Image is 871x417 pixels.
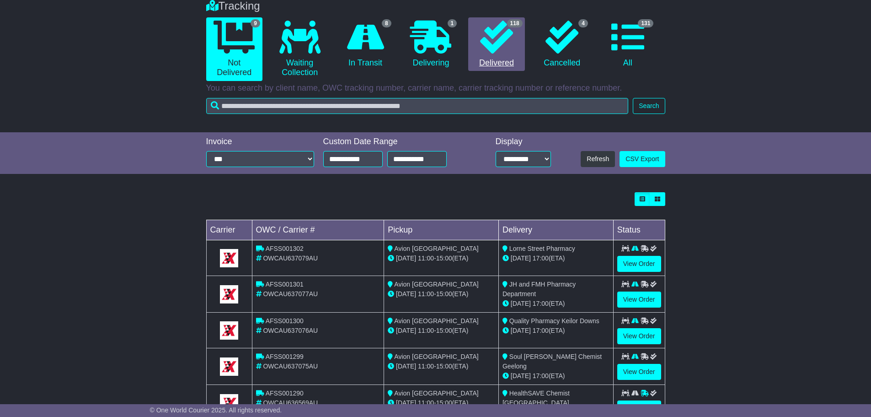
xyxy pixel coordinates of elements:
[396,399,416,406] span: [DATE]
[266,317,304,325] span: AFSS001300
[502,390,570,406] span: HealthSAVE Chemist [GEOGRAPHIC_DATA]
[502,299,609,309] div: (ETA)
[620,151,665,167] a: CSV Export
[272,17,328,81] a: Waiting Collection
[448,19,457,27] span: 1
[394,281,478,288] span: Avion [GEOGRAPHIC_DATA]
[382,19,391,27] span: 8
[418,399,434,406] span: 11:00
[394,353,478,360] span: Avion [GEOGRAPHIC_DATA]
[617,256,661,272] a: View Order
[418,255,434,262] span: 11:00
[266,245,304,252] span: AFSS001302
[578,19,588,27] span: 4
[534,17,590,71] a: 4 Cancelled
[617,328,661,344] a: View Order
[263,363,318,370] span: OWCAU637075AU
[266,390,304,397] span: AFSS001290
[263,327,318,334] span: OWCAU637076AU
[617,401,661,417] a: View Order
[502,254,609,263] div: (ETA)
[511,372,531,379] span: [DATE]
[220,249,238,267] img: GetCarrierServiceLogo
[502,353,602,370] span: Soul [PERSON_NAME] Chemist Geelong
[533,327,549,334] span: 17:00
[206,220,252,240] td: Carrier
[509,245,575,252] span: Lorne Street Pharmacy
[388,254,495,263] div: - (ETA)
[263,290,318,298] span: OWCAU637077AU
[633,98,665,114] button: Search
[388,398,495,408] div: - (ETA)
[511,255,531,262] span: [DATE]
[394,317,478,325] span: Avion [GEOGRAPHIC_DATA]
[498,220,613,240] td: Delivery
[436,327,452,334] span: 15:00
[599,17,656,71] a: 131 All
[206,137,314,147] div: Invoice
[396,290,416,298] span: [DATE]
[394,390,478,397] span: Avion [GEOGRAPHIC_DATA]
[436,255,452,262] span: 15:00
[263,399,318,406] span: OWCAU636569AU
[436,399,452,406] span: 15:00
[266,353,304,360] span: AFSS001299
[496,137,551,147] div: Display
[617,364,661,380] a: View Order
[206,83,665,93] p: You can search by client name, OWC tracking number, carrier name, carrier tracking number or refe...
[436,290,452,298] span: 15:00
[150,406,282,414] span: © One World Courier 2025. All rights reserved.
[403,17,459,71] a: 1 Delivering
[384,220,499,240] td: Pickup
[206,17,262,81] a: 9 Not Delivered
[509,317,599,325] span: Quality Pharmacy Keilor Downs
[396,255,416,262] span: [DATE]
[533,255,549,262] span: 17:00
[251,19,260,27] span: 9
[418,327,434,334] span: 11:00
[436,363,452,370] span: 15:00
[394,245,478,252] span: Avion [GEOGRAPHIC_DATA]
[638,19,653,27] span: 131
[581,151,615,167] button: Refresh
[502,281,576,298] span: JH and FMH Pharmacy Department
[418,290,434,298] span: 11:00
[388,362,495,371] div: - (ETA)
[220,357,238,376] img: GetCarrierServiceLogo
[507,19,523,27] span: 118
[502,371,609,381] div: (ETA)
[613,220,665,240] td: Status
[511,300,531,307] span: [DATE]
[388,326,495,336] div: - (ETA)
[337,17,393,71] a: 8 In Transit
[266,281,304,288] span: AFSS001301
[220,394,238,412] img: GetCarrierServiceLogo
[468,17,524,71] a: 118 Delivered
[533,372,549,379] span: 17:00
[220,321,238,340] img: GetCarrierServiceLogo
[396,327,416,334] span: [DATE]
[418,363,434,370] span: 11:00
[533,300,549,307] span: 17:00
[396,363,416,370] span: [DATE]
[323,137,470,147] div: Custom Date Range
[617,292,661,308] a: View Order
[511,327,531,334] span: [DATE]
[220,285,238,303] img: GetCarrierServiceLogo
[263,255,318,262] span: OWCAU637079AU
[502,326,609,336] div: (ETA)
[388,289,495,299] div: - (ETA)
[252,220,384,240] td: OWC / Carrier #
